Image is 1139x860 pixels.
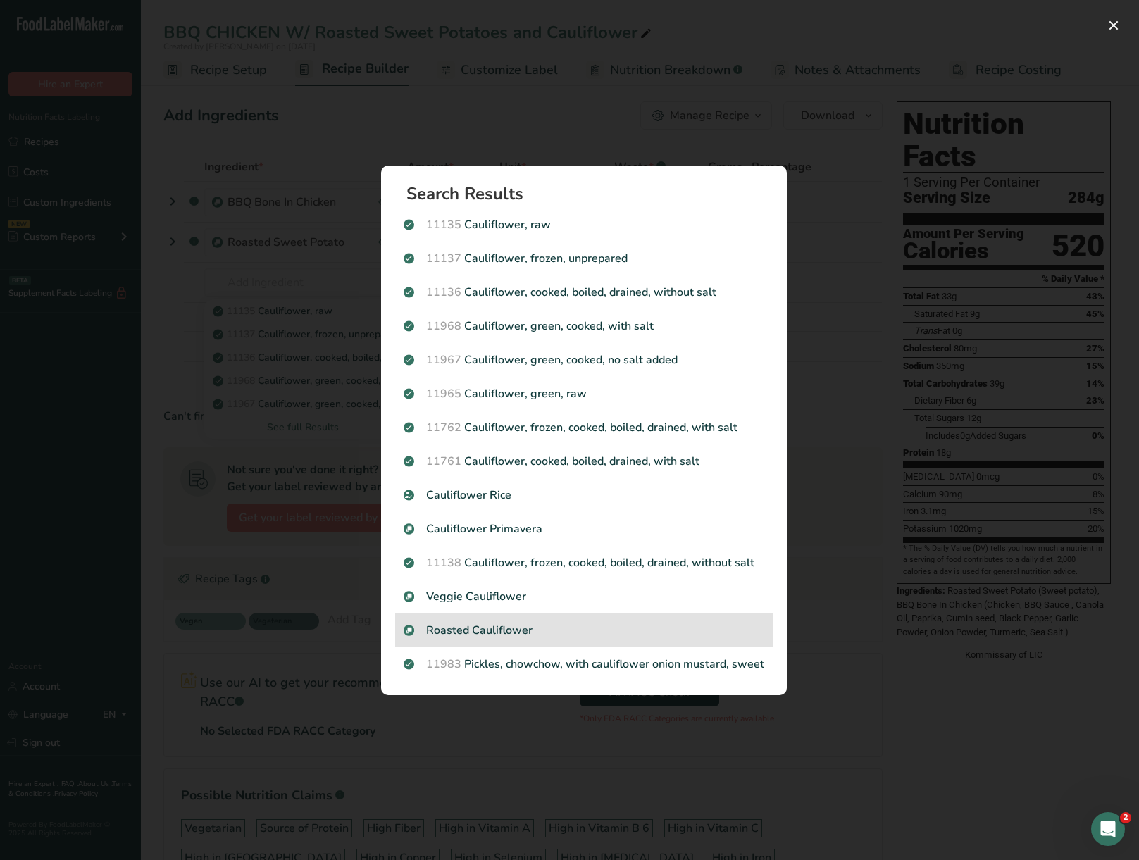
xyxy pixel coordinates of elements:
[404,523,414,534] img: Sub Recipe
[404,588,764,605] p: Veggie Cauliflower
[404,521,764,537] p: Cauliflower Primavera
[426,318,461,334] span: 11968
[404,284,764,301] p: Cauliflower, cooked, boiled, drained, without salt
[404,487,764,504] p: Cauliflower Rice
[404,351,764,368] p: Cauliflower, green, cooked, no salt added
[404,250,764,267] p: Cauliflower, frozen, unprepared
[404,385,764,402] p: Cauliflower, green, raw
[404,318,764,335] p: Cauliflower, green, cooked, with salt
[426,285,461,300] span: 11136
[426,454,461,469] span: 11761
[1120,812,1131,823] span: 2
[426,251,461,266] span: 11137
[426,555,461,571] span: 11138
[404,554,764,571] p: Cauliflower, frozen, cooked, boiled, drained, without salt
[426,386,461,401] span: 11965
[426,217,461,232] span: 11135
[404,453,764,470] p: Cauliflower, cooked, boiled, drained, with salt
[1091,812,1125,846] iframe: Intercom live chat
[404,591,414,602] img: Sub Recipe
[404,216,764,233] p: Cauliflower, raw
[404,656,764,673] p: Pickles, chowchow, with cauliflower onion mustard, sweet
[426,656,461,672] span: 11983
[404,622,764,639] p: Roasted Cauliflower
[404,625,414,635] img: Sub Recipe
[426,352,461,368] span: 11967
[406,185,773,202] h1: Search Results
[426,420,461,435] span: 11762
[404,419,764,436] p: Cauliflower, frozen, cooked, boiled, drained, with salt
